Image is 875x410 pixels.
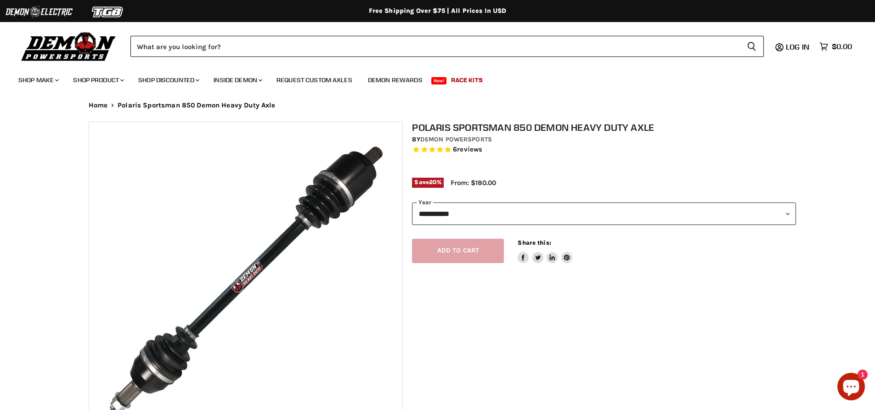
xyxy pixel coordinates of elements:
[782,43,815,51] a: Log in
[73,3,142,21] img: TGB Logo 2
[89,101,108,109] a: Home
[412,135,796,145] div: by
[453,145,482,153] span: 6 reviews
[207,71,268,90] a: Inside Demon
[118,101,275,109] span: Polaris Sportsman 850 Demon Heavy Duty Axle
[786,42,809,51] span: Log in
[361,71,429,90] a: Demon Rewards
[740,36,764,57] button: Search
[412,178,444,188] span: Save %
[451,179,496,187] span: From: $180.00
[429,179,437,185] span: 20
[70,101,805,109] nav: Breadcrumbs
[66,71,130,90] a: Shop Product
[412,145,796,155] span: Rated 5.0 out of 5 stars 6 reviews
[420,135,492,143] a: Demon Powersports
[815,40,857,53] a: $0.00
[444,71,490,90] a: Race Kits
[270,71,359,90] a: Request Custom Axles
[518,239,572,263] aside: Share this:
[412,202,796,225] select: year
[5,3,73,21] img: Demon Electric Logo 2
[11,71,64,90] a: Shop Make
[832,42,852,51] span: $0.00
[412,122,796,133] h1: Polaris Sportsman 850 Demon Heavy Duty Axle
[457,145,482,153] span: reviews
[130,36,740,57] input: Search
[518,239,551,246] span: Share this:
[131,71,205,90] a: Shop Discounted
[18,30,119,62] img: Demon Powersports
[70,7,805,15] div: Free Shipping Over $75 | All Prices In USD
[11,67,850,90] ul: Main menu
[835,373,868,403] inbox-online-store-chat: Shopify online store chat
[431,77,447,84] span: New!
[130,36,764,57] form: Product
